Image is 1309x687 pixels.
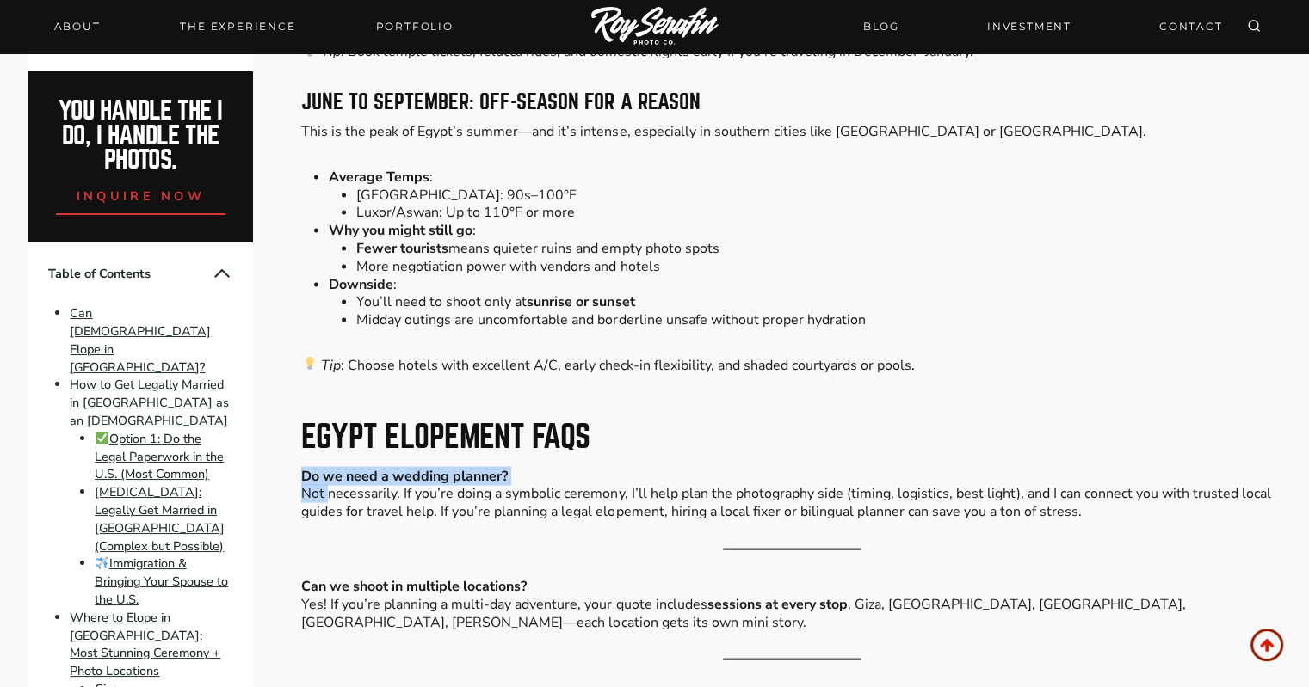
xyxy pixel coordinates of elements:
p: Not necessarily. If you’re doing a symbolic ceremony, I’ll help plan the photography side (timing... [301,468,1281,521]
strong: sessions at every stop [707,595,847,614]
img: ✈️ [96,556,108,568]
li: Luxor/Aswan: Up to 110°F or more [356,204,1281,222]
span: inquire now [77,187,206,204]
a: Can [DEMOGRAPHIC_DATA] Elope in [GEOGRAPHIC_DATA]? [70,304,211,374]
strong: Downside [329,275,393,294]
strong: Do we need a wedding planner? [301,467,508,486]
strong: Can we shoot in multiple locations? [301,577,527,596]
nav: Primary Navigation [44,15,464,39]
strong: Average Temps [329,168,429,187]
button: View Search Form [1242,15,1266,39]
li: [GEOGRAPHIC_DATA]: 90s–100°F [356,187,1281,205]
li: Midday outings are uncomfortable and borderline unsafe without proper hydration [356,311,1281,329]
a: Portfolio [365,15,463,39]
a: [MEDICAL_DATA]: Legally Get Married in [GEOGRAPHIC_DATA] (Complex but Possible) [95,482,225,553]
img: ✅ [96,431,108,443]
li: You’ll need to shoot only at [356,293,1281,311]
a: About [44,15,111,39]
a: Where to Elope in [GEOGRAPHIC_DATA]: Most Stunning Ceremony + Photo Locations [70,608,220,678]
a: How to Get Legally Married in [GEOGRAPHIC_DATA] as an [DEMOGRAPHIC_DATA] [70,376,229,429]
p: This is the peak of Egypt’s summer—and it’s intense, especially in southern cities like [GEOGRAPH... [301,123,1281,141]
a: Immigration & Bringing Your Spouse to the U.S. [95,555,228,608]
a: BLOG [853,11,910,41]
li: : [329,222,1281,275]
span: Table of Contents [48,264,212,282]
li: More negotiation power with vendors and hotels [356,258,1281,276]
h2: Egypt Elopement FAQs [301,421,1281,452]
h3: June to September: Off-Season for a Reason [301,92,1281,113]
a: inquire now [56,172,226,214]
strong: Why you might still go [329,221,472,240]
li: : [329,169,1281,222]
a: Option 1: Do the Legal Paperwork in the U.S. (Most Common) [95,429,224,482]
img: Logo of Roy Serafin Photo Co., featuring stylized text in white on a light background, representi... [591,7,719,47]
li: : [329,276,1281,329]
button: Collapse Table of Contents [212,262,232,283]
a: CONTACT [1149,11,1233,41]
a: THE EXPERIENCE [170,15,306,39]
a: INVESTMENT [977,11,1082,41]
p: Yes! If you’re planning a multi-day adventure, your quote includes . Giza, [GEOGRAPHIC_DATA], [GE... [301,578,1281,631]
strong: Fewer tourists [356,239,448,258]
strong: sunrise or sunset [527,292,634,311]
a: Scroll to top [1250,629,1283,661]
li: means quieter ruins and empty photo spots [356,240,1281,258]
em: Tip [321,356,341,375]
img: 💡 [303,357,317,371]
h2: You handle the i do, I handle the photos. [46,98,235,172]
p: : Book temple tickets, felucca rides, and domestic flights early if you’re traveling in December–... [301,43,1281,61]
p: : Choose hotels with excellent A/C, early check-in flexibility, and shaded courtyards or pools. [301,357,1281,375]
nav: Secondary Navigation [853,11,1233,41]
